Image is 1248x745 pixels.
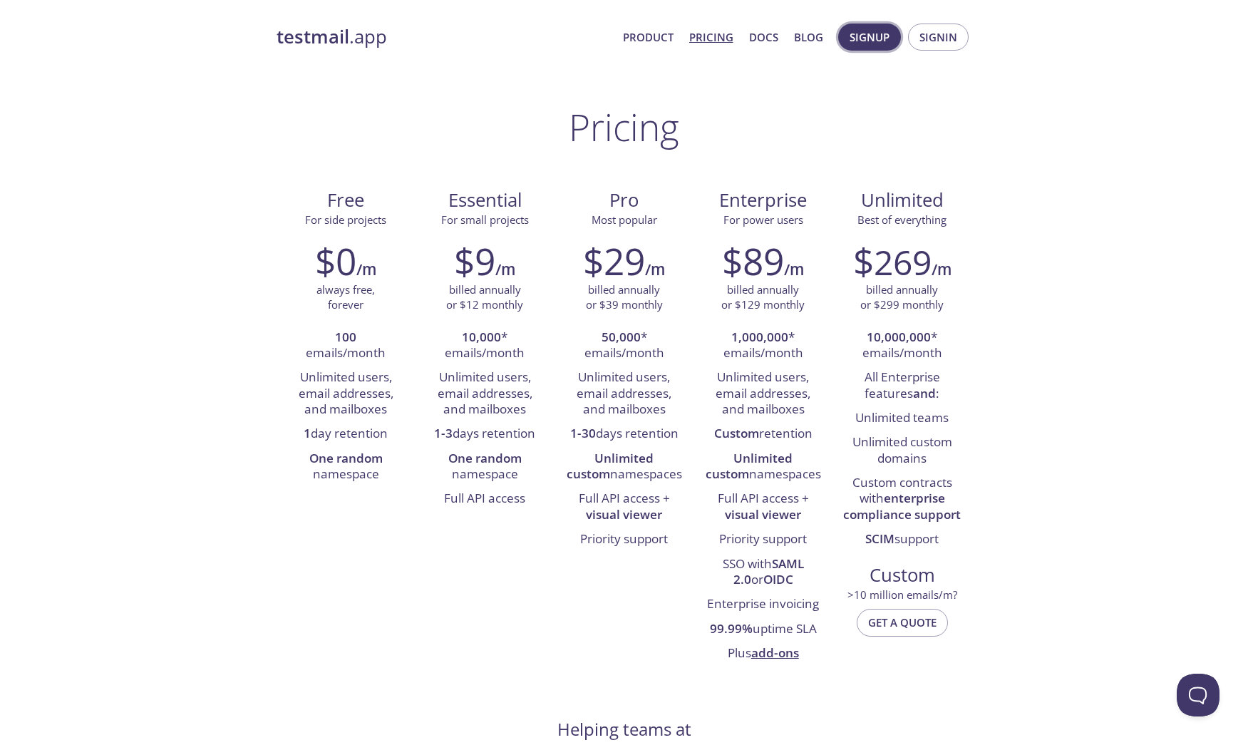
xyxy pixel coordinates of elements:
strong: One random [448,450,522,466]
strong: Unlimited custom [567,450,654,482]
li: * emails/month [565,326,683,366]
h1: Pricing [569,106,679,148]
a: Docs [749,28,778,46]
strong: 1-30 [570,425,596,441]
iframe: Help Scout Beacon - Open [1177,674,1219,716]
li: All Enterprise features : [843,366,961,406]
button: Signin [908,24,969,51]
h2: $9 [454,240,495,282]
strong: 50,000 [602,329,641,345]
a: testmail.app [277,25,612,49]
span: Get a quote [868,613,937,632]
li: Priority support [565,528,683,552]
strong: visual viewer [725,506,801,523]
a: Product [623,28,674,46]
li: retention [704,422,822,446]
span: Essential [427,188,543,212]
span: Custom [844,563,960,587]
li: uptime SLA [704,617,822,642]
strong: testmail [277,24,349,49]
li: Unlimited teams [843,406,961,431]
li: namespace [287,447,405,488]
strong: 10,000 [462,329,501,345]
strong: SCIM [865,530,894,547]
p: billed annually or $12 monthly [446,282,523,313]
li: Full API access + [565,487,683,528]
strong: and [913,385,936,401]
h6: /m [645,257,665,282]
h2: $89 [722,240,784,282]
strong: OIDC [763,571,793,587]
strong: enterprise compliance support [843,490,961,522]
h4: Helping teams at [557,718,691,741]
li: days retention [426,422,544,446]
span: Best of everything [857,212,947,227]
span: 269 [874,239,932,285]
li: Unlimited users, email addresses, and mailboxes [287,366,405,422]
span: For power users [723,212,803,227]
span: > 10 million emails/m? [847,587,957,602]
button: Signup [838,24,901,51]
strong: 10,000,000 [867,329,931,345]
p: billed annually or $299 monthly [860,282,944,313]
strong: 1-3 [434,425,453,441]
h2: $29 [583,240,645,282]
li: Priority support [704,528,822,552]
li: Unlimited users, email addresses, and mailboxes [426,366,544,422]
span: Free [288,188,404,212]
li: Enterprise invoicing [704,592,822,617]
h2: $0 [315,240,356,282]
li: emails/month [287,326,405,366]
li: Unlimited custom domains [843,431,961,471]
h6: /m [932,257,952,282]
h2: $ [853,240,932,282]
span: Most popular [592,212,657,227]
li: namespaces [565,447,683,488]
li: days retention [565,422,683,446]
p: billed annually or $39 monthly [586,282,663,313]
li: Plus [704,642,822,666]
strong: 1 [304,425,311,441]
span: Pro [566,188,682,212]
p: billed annually or $129 monthly [721,282,805,313]
li: Full API access [426,487,544,511]
strong: 100 [335,329,356,345]
span: Signup [850,28,889,46]
li: day retention [287,422,405,446]
li: * emails/month [843,326,961,366]
a: add-ons [751,644,799,661]
strong: One random [309,450,383,466]
strong: Custom [714,425,759,441]
span: For side projects [305,212,386,227]
li: Full API access + [704,487,822,528]
span: Unlimited [861,187,944,212]
span: Signin [919,28,957,46]
li: namespaces [704,447,822,488]
li: support [843,528,961,552]
li: * emails/month [704,326,822,366]
h6: /m [356,257,376,282]
button: Get a quote [857,609,948,636]
li: Unlimited users, email addresses, and mailboxes [704,366,822,422]
a: Pricing [689,28,733,46]
h6: /m [784,257,804,282]
strong: SAML 2.0 [733,555,804,587]
li: namespace [426,447,544,488]
span: For small projects [441,212,529,227]
a: Blog [794,28,823,46]
p: always free, forever [316,282,375,313]
li: Custom contracts with [843,471,961,528]
strong: 99.99% [710,620,753,637]
strong: visual viewer [586,506,662,523]
li: * emails/month [426,326,544,366]
li: Unlimited users, email addresses, and mailboxes [565,366,683,422]
strong: Unlimited custom [706,450,793,482]
h6: /m [495,257,515,282]
li: SSO with or [704,553,822,593]
strong: 1,000,000 [731,329,788,345]
span: Enterprise [705,188,821,212]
